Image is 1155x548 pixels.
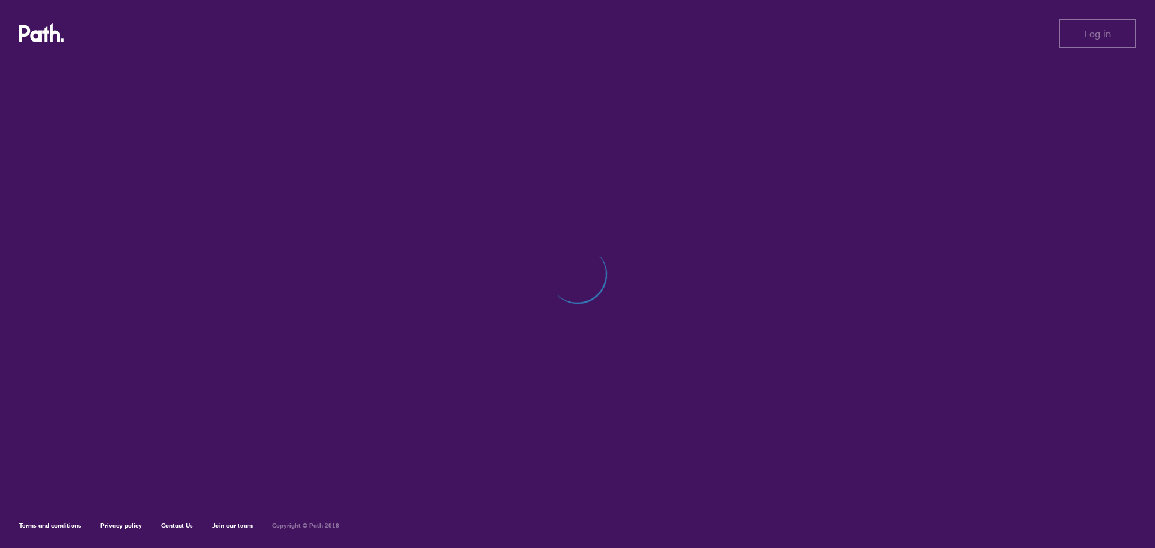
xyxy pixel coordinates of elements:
[272,522,339,529] h6: Copyright © Path 2018
[19,522,81,529] a: Terms and conditions
[161,522,193,529] a: Contact Us
[1059,19,1136,48] button: Log in
[212,522,253,529] a: Join our team
[100,522,142,529] a: Privacy policy
[1084,28,1111,39] span: Log in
